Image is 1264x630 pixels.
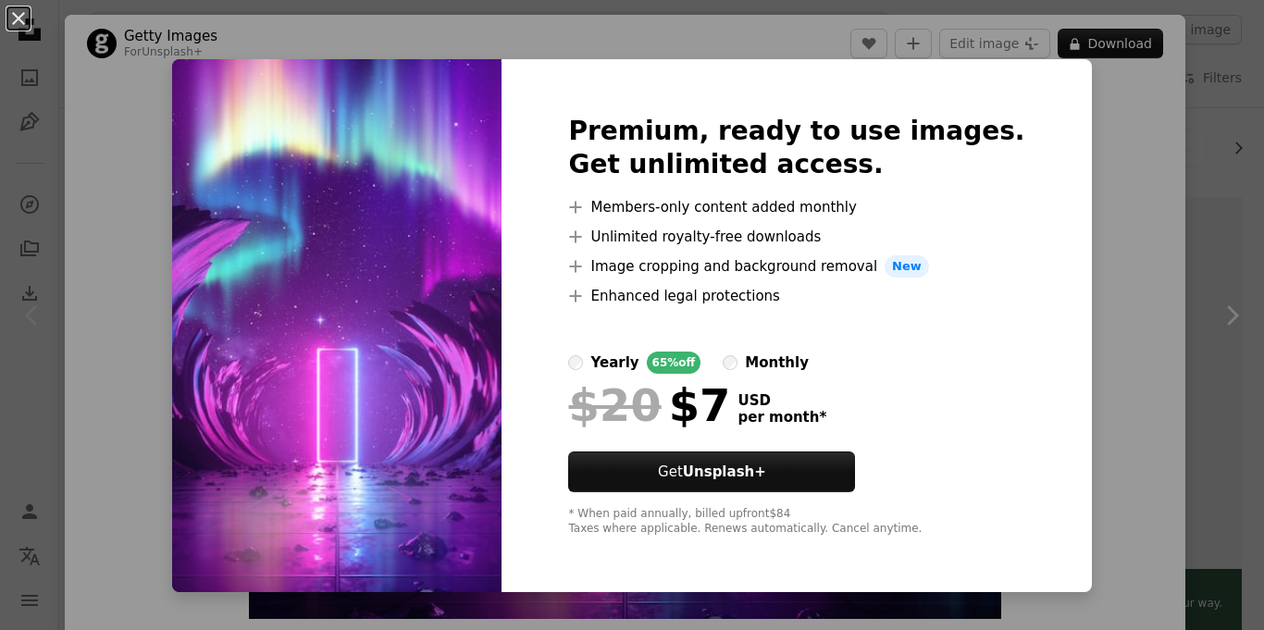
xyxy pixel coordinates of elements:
div: yearly [590,352,638,374]
div: * When paid annually, billed upfront $84 Taxes where applicable. Renews automatically. Cancel any... [568,507,1024,537]
li: Unlimited royalty-free downloads [568,226,1024,248]
input: monthly [723,355,737,370]
strong: Unsplash+ [683,463,766,480]
input: yearly65%off [568,355,583,370]
button: GetUnsplash+ [568,451,855,492]
li: Members-only content added monthly [568,196,1024,218]
div: 65% off [647,352,701,374]
div: $7 [568,381,730,429]
span: New [885,255,929,278]
span: $20 [568,381,661,429]
span: USD [737,392,826,409]
h2: Premium, ready to use images. Get unlimited access. [568,115,1024,181]
img: premium_photo-1681426327290-1ec5fb4d3dd8 [172,59,502,592]
li: Image cropping and background removal [568,255,1024,278]
li: Enhanced legal protections [568,285,1024,307]
div: monthly [745,352,809,374]
span: per month * [737,409,826,426]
